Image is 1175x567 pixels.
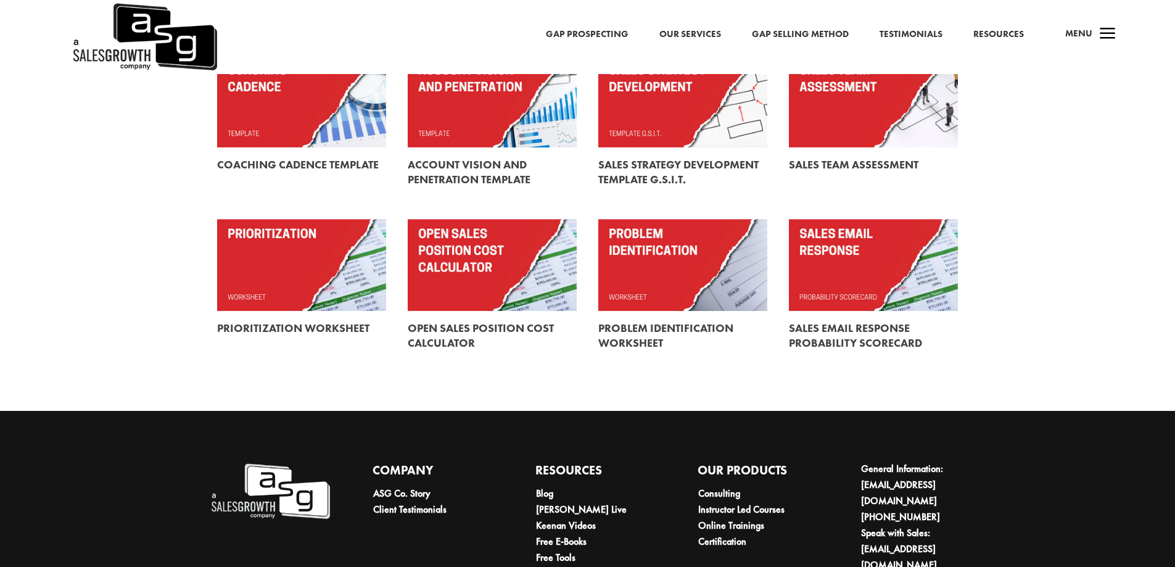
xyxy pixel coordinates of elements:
[123,78,133,88] img: tab_keywords_by_traffic_grey.svg
[698,487,740,500] a: Consulting
[1095,22,1120,47] span: a
[973,27,1024,43] a: Resources
[698,461,818,486] h4: Our Products
[861,461,981,509] li: General Information:
[373,503,447,516] a: Client Testimonials
[535,461,656,486] h4: Resources
[698,519,764,532] a: Online Trainings
[1065,27,1092,39] span: Menu
[546,27,629,43] a: Gap Prospecting
[33,78,43,88] img: tab_domain_overview_orange.svg
[880,27,942,43] a: Testimonials
[659,27,721,43] a: Our Services
[32,32,136,42] div: Domain: [DOMAIN_NAME]
[752,27,849,43] a: Gap Selling Method
[136,79,208,87] div: Keywords by Traffic
[536,535,587,548] a: Free E-Books
[20,32,30,42] img: website_grey.svg
[47,79,110,87] div: Domain Overview
[536,487,553,500] a: Blog
[536,551,575,564] a: Free Tools
[210,461,330,522] img: A Sales Growth Company
[35,20,60,30] div: v 4.0.25
[536,503,627,516] a: [PERSON_NAME] Live
[698,503,785,516] a: Instructor Led Courses
[536,519,596,532] a: Keenan Videos
[861,478,937,507] a: [EMAIL_ADDRESS][DOMAIN_NAME]
[698,535,746,548] a: Certification
[373,487,431,500] a: ASG Co. Story
[373,461,493,486] h4: Company
[861,510,940,523] a: [PHONE_NUMBER]
[20,20,30,30] img: logo_orange.svg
